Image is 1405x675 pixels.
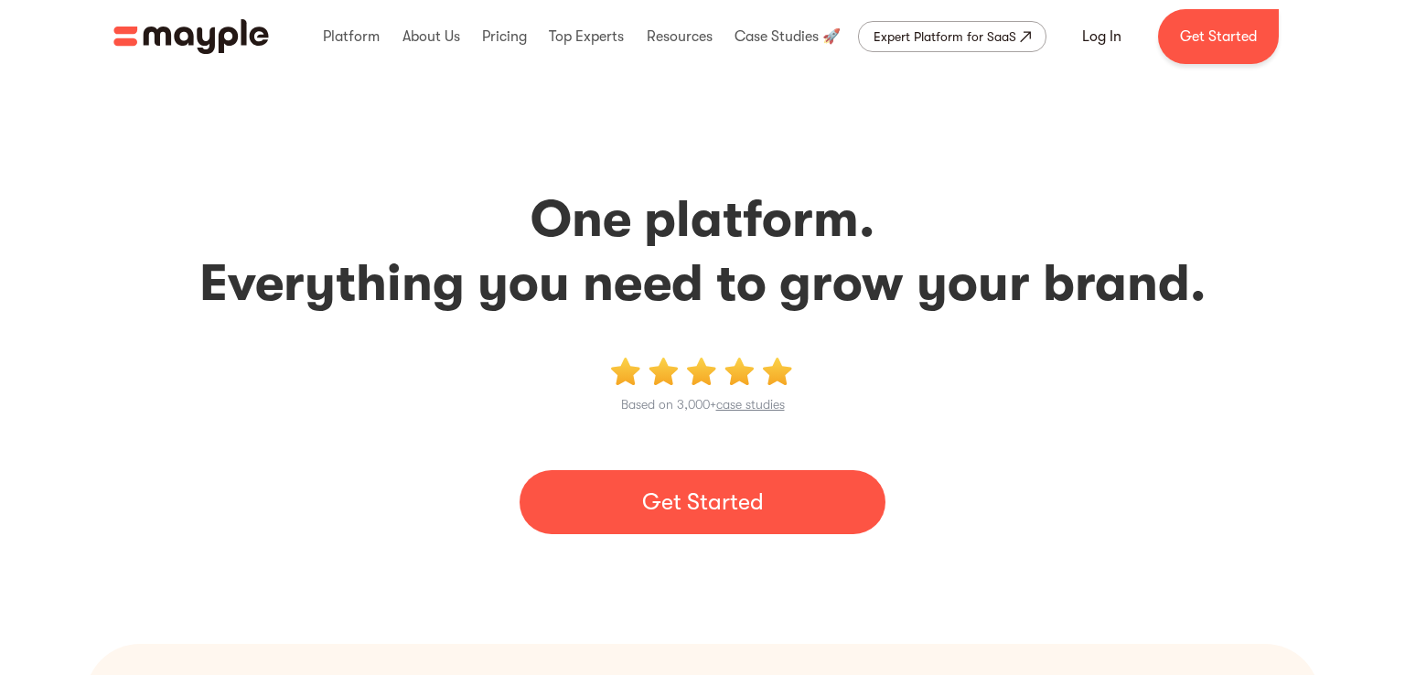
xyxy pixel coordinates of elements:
[874,26,1016,48] div: Expert Platform for SaaS
[858,21,1046,52] a: Expert Platform for SaaS
[1158,9,1279,64] a: Get Started
[90,187,1315,316] h2: One platform. Everything you need to grow your brand.
[113,19,269,54] img: Mayple logo
[716,397,785,412] a: case studies
[520,470,885,534] a: Get Started
[1060,15,1143,59] a: Log In
[621,393,785,415] p: Based on 3,000+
